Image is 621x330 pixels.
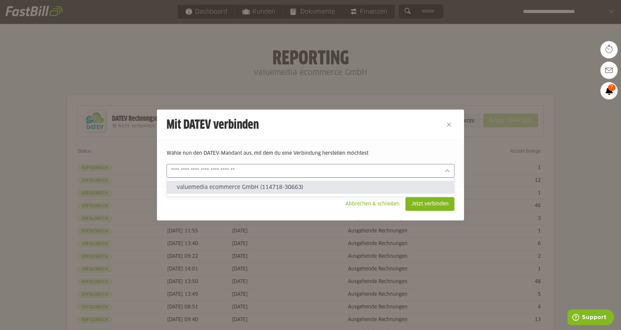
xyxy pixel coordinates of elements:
p: Wähle nun den DATEV-Mandant aus, mit dem du eine Verbindung herstellen möchtest [167,150,454,157]
a: 7 [600,82,618,99]
span: 7 [608,84,616,91]
iframe: Öffnet ein Widget, in dem Sie weitere Informationen finden [568,309,614,327]
sl-button: Jetzt verbinden [405,197,454,211]
sl-option: valuemedia ecommerce GmbH (114718-30663) [167,181,454,194]
sl-button: Abbrechen & schließen [340,197,405,211]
